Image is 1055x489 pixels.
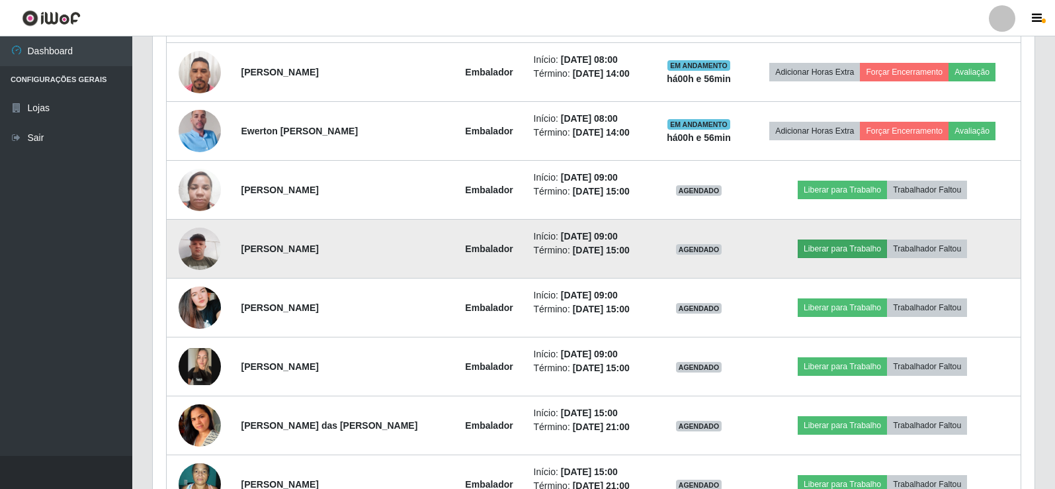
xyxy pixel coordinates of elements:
img: 1735300261799.jpeg [179,44,221,100]
span: AGENDADO [676,421,722,431]
strong: [PERSON_NAME] [241,361,319,372]
time: [DATE] 09:00 [561,349,618,359]
strong: Embalador [465,185,513,195]
li: Término: [534,67,646,81]
li: Término: [534,244,646,257]
button: Adicionar Horas Extra [769,122,860,140]
li: Término: [534,185,646,199]
li: Início: [534,465,646,479]
button: Forçar Encerramento [860,63,949,81]
img: CoreUI Logo [22,10,81,26]
strong: há 00 h e 56 min [667,73,731,84]
time: [DATE] 14:00 [573,127,630,138]
time: [DATE] 09:00 [561,290,618,300]
strong: [PERSON_NAME] das [PERSON_NAME] [241,420,418,431]
button: Liberar para Trabalho [798,298,887,317]
img: 1745875632441.jpeg [179,93,221,169]
time: [DATE] 08:00 [561,54,618,65]
button: Liberar para Trabalho [798,357,887,376]
time: [DATE] 08:00 [561,113,618,124]
li: Início: [534,347,646,361]
time: [DATE] 15:00 [573,186,630,197]
strong: Embalador [465,67,513,77]
time: [DATE] 21:00 [573,422,630,432]
time: [DATE] 14:00 [573,68,630,79]
span: AGENDADO [676,362,722,373]
button: Avaliação [949,122,995,140]
button: Trabalhador Faltou [887,298,967,317]
strong: Embalador [465,302,513,313]
strong: [PERSON_NAME] [241,185,319,195]
button: Trabalhador Faltou [887,357,967,376]
li: Início: [534,230,646,244]
li: Término: [534,361,646,375]
li: Término: [534,302,646,316]
img: 1678404349838.jpeg [179,161,221,218]
li: Início: [534,112,646,126]
span: AGENDADO [676,244,722,255]
strong: Embalador [465,126,513,136]
span: EM ANDAMENTO [667,60,730,71]
button: Avaliação [949,63,995,81]
button: Forçar Encerramento [860,122,949,140]
strong: [PERSON_NAME] [241,67,319,77]
strong: [PERSON_NAME] [241,302,319,313]
time: [DATE] 15:00 [573,304,630,314]
img: 1672880944007.jpeg [179,384,221,467]
strong: Ewerton [PERSON_NAME] [241,126,359,136]
time: [DATE] 09:00 [561,172,618,183]
span: AGENDADO [676,185,722,196]
strong: Embalador [465,244,513,254]
li: Início: [534,406,646,420]
button: Trabalhador Faltou [887,240,967,258]
time: [DATE] 15:00 [561,467,618,477]
strong: há 00 h e 56 min [667,132,731,143]
span: AGENDADO [676,303,722,314]
img: 1732929504473.jpeg [179,348,221,385]
li: Início: [534,53,646,67]
button: Trabalhador Faltou [887,181,967,199]
strong: Embalador [465,361,513,372]
button: Adicionar Horas Extra [769,63,860,81]
li: Início: [534,289,646,302]
li: Término: [534,420,646,434]
img: 1709375112510.jpeg [179,220,221,277]
button: Liberar para Trabalho [798,181,887,199]
button: Liberar para Trabalho [798,416,887,435]
li: Término: [534,126,646,140]
img: 1709915413982.jpeg [179,270,221,345]
time: [DATE] 15:00 [561,408,618,418]
button: Trabalhador Faltou [887,416,967,435]
time: [DATE] 09:00 [561,231,618,242]
button: Liberar para Trabalho [798,240,887,258]
time: [DATE] 15:00 [573,363,630,373]
li: Início: [534,171,646,185]
span: EM ANDAMENTO [667,119,730,130]
strong: [PERSON_NAME] [241,244,319,254]
time: [DATE] 15:00 [573,245,630,255]
strong: Embalador [465,420,513,431]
